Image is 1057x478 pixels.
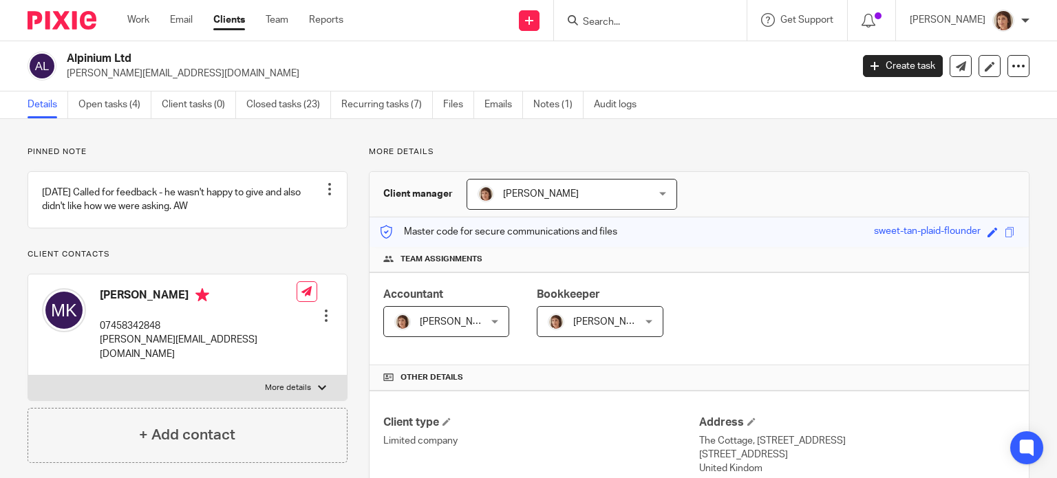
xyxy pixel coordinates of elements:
[537,289,600,300] span: Bookkeeper
[195,288,209,302] i: Primary
[420,317,495,327] span: [PERSON_NAME]
[100,333,297,361] p: [PERSON_NAME][EMAIL_ADDRESS][DOMAIN_NAME]
[380,225,617,239] p: Master code for secure communications and files
[874,224,981,240] div: sweet-tan-plaid-flounder
[28,146,348,157] p: Pinned note
[699,434,1015,448] p: The Cottage, [STREET_ADDRESS]
[265,382,311,393] p: More details
[443,91,474,118] a: Files
[548,314,564,330] img: Pixie%204.jpg
[213,13,245,27] a: Clients
[383,289,443,300] span: Accountant
[910,13,985,27] p: [PERSON_NAME]
[67,67,842,80] p: [PERSON_NAME][EMAIL_ADDRESS][DOMAIN_NAME]
[266,13,288,27] a: Team
[699,448,1015,461] p: [STREET_ADDRESS]
[369,146,1029,157] p: More details
[503,189,579,199] span: [PERSON_NAME]
[127,13,149,27] a: Work
[780,15,833,25] span: Get Support
[162,91,236,118] a: Client tasks (0)
[383,415,699,430] h4: Client type
[394,314,411,330] img: Pixie%204.jpg
[992,10,1014,32] img: Pixie%204.jpg
[28,91,68,118] a: Details
[100,288,297,305] h4: [PERSON_NAME]
[170,13,193,27] a: Email
[863,55,943,77] a: Create task
[484,91,523,118] a: Emails
[581,17,705,29] input: Search
[383,434,699,448] p: Limited company
[401,372,463,383] span: Other details
[309,13,343,27] a: Reports
[28,52,56,80] img: svg%3E
[478,186,494,202] img: Pixie%204.jpg
[573,317,649,327] span: [PERSON_NAME]
[42,288,86,332] img: svg%3E
[341,91,433,118] a: Recurring tasks (7)
[100,319,297,333] p: 07458342848
[594,91,647,118] a: Audit logs
[246,91,331,118] a: Closed tasks (23)
[383,187,453,201] h3: Client manager
[699,415,1015,430] h4: Address
[401,254,482,265] span: Team assignments
[28,249,348,260] p: Client contacts
[533,91,584,118] a: Notes (1)
[67,52,687,66] h2: Alpinium Ltd
[699,461,1015,475] p: United Kindom
[78,91,151,118] a: Open tasks (4)
[139,424,235,446] h4: + Add contact
[28,11,96,30] img: Pixie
